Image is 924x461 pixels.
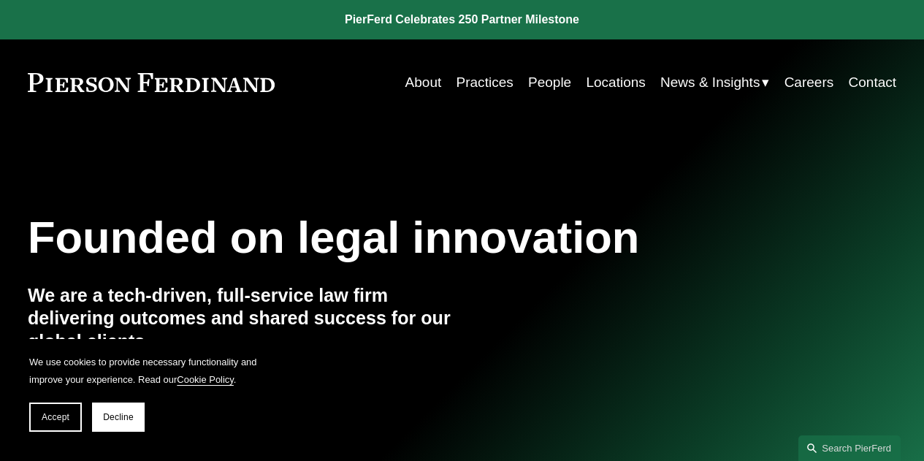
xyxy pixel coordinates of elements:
[28,212,752,263] h1: Founded on legal innovation
[405,69,442,96] a: About
[798,435,901,461] a: Search this site
[784,69,834,96] a: Careers
[92,403,145,432] button: Decline
[849,69,897,96] a: Contact
[586,69,645,96] a: Locations
[103,412,134,422] span: Decline
[15,339,278,446] section: Cookie banner
[29,354,263,388] p: We use cookies to provide necessary functionality and improve your experience. Read our .
[660,70,760,95] span: News & Insights
[28,284,462,354] h4: We are a tech-driven, full-service law firm delivering outcomes and shared success for our global...
[42,412,69,422] span: Accept
[528,69,571,96] a: People
[177,374,234,385] a: Cookie Policy
[660,69,769,96] a: folder dropdown
[29,403,82,432] button: Accept
[457,69,513,96] a: Practices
